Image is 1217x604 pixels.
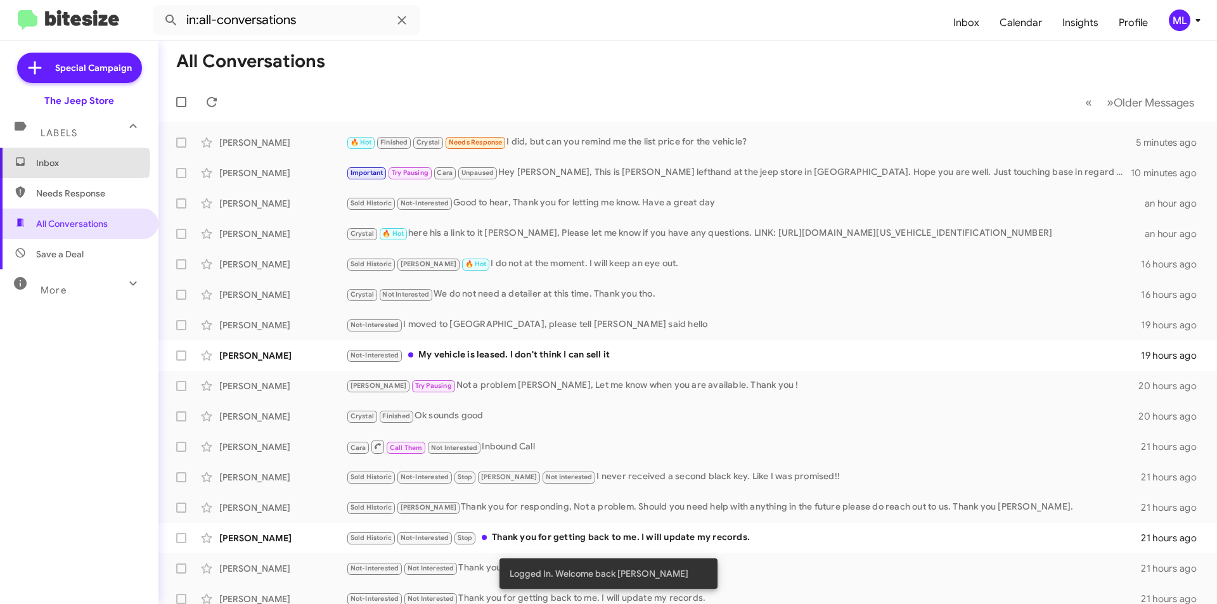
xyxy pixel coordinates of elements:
[401,503,457,511] span: [PERSON_NAME]
[351,594,399,603] span: Not-Interested
[219,319,346,331] div: [PERSON_NAME]
[408,564,454,572] span: Not Interested
[382,229,404,238] span: 🔥 Hot
[382,290,429,299] span: Not Interested
[219,471,346,484] div: [PERSON_NAME]
[510,567,688,580] span: Logged In. Welcome back [PERSON_NAME]
[481,473,538,481] span: [PERSON_NAME]
[401,260,457,268] span: [PERSON_NAME]
[346,287,1141,302] div: We do not need a detailer at this time. Thank you tho.
[382,412,410,420] span: Finished
[1141,349,1207,362] div: 19 hours ago
[401,199,449,207] span: Not-Interested
[346,530,1141,545] div: Thank you for getting back to me. I will update my records.
[1107,94,1114,110] span: »
[401,473,449,481] span: Not-Interested
[1169,10,1190,31] div: ML
[346,257,1141,271] div: I do not at the moment. I will keep an eye out.
[1141,258,1207,271] div: 16 hours ago
[431,444,478,452] span: Not Interested
[219,501,346,514] div: [PERSON_NAME]
[1138,380,1207,392] div: 20 hours ago
[392,169,428,177] span: Try Pausing
[401,534,449,542] span: Not-Interested
[380,138,408,146] span: Finished
[219,197,346,210] div: [PERSON_NAME]
[437,169,453,177] span: Cara
[346,378,1138,393] div: Not a problem [PERSON_NAME], Let me know when you are available. Thank you !
[461,169,494,177] span: Unpaused
[346,439,1141,454] div: Inbound Call
[41,127,77,139] span: Labels
[1141,501,1207,514] div: 21 hours ago
[219,167,346,179] div: [PERSON_NAME]
[36,217,108,230] span: All Conversations
[1131,167,1207,179] div: 10 minutes ago
[346,196,1145,210] div: Good to hear, Thank you for letting me know. Have a great day
[36,187,144,200] span: Needs Response
[351,229,374,238] span: Crystal
[219,532,346,544] div: [PERSON_NAME]
[408,594,454,603] span: Not Interested
[351,169,383,177] span: Important
[546,473,593,481] span: Not Interested
[346,165,1131,180] div: Hey [PERSON_NAME], This is [PERSON_NAME] lefthand at the jeep store in [GEOGRAPHIC_DATA]. Hope yo...
[219,440,346,453] div: [PERSON_NAME]
[351,534,392,542] span: Sold Historic
[17,53,142,83] a: Special Campaign
[1145,197,1207,210] div: an hour ago
[346,470,1141,484] div: I never received a second black key. Like I was promised!!
[346,348,1141,363] div: My vehicle is leased. I don't think I can sell it
[351,382,407,390] span: [PERSON_NAME]
[219,228,346,240] div: [PERSON_NAME]
[219,136,346,149] div: [PERSON_NAME]
[153,5,420,35] input: Search
[219,349,346,362] div: [PERSON_NAME]
[351,564,399,572] span: Not-Interested
[1141,471,1207,484] div: 21 hours ago
[458,473,473,481] span: Stop
[36,248,84,260] span: Save a Deal
[1141,319,1207,331] div: 19 hours ago
[55,61,132,74] span: Special Campaign
[219,410,346,423] div: [PERSON_NAME]
[36,157,144,169] span: Inbox
[943,4,989,41] a: Inbox
[41,285,67,296] span: More
[415,382,452,390] span: Try Pausing
[176,51,325,72] h1: All Conversations
[346,561,1141,575] div: Thank you for getting back to me. I will update my records.
[346,318,1141,332] div: I moved to [GEOGRAPHIC_DATA], please tell [PERSON_NAME] said hello
[416,138,440,146] span: Crystal
[351,412,374,420] span: Crystal
[1114,96,1194,110] span: Older Messages
[346,226,1145,241] div: here his a link to it [PERSON_NAME], Please let me know if you have any questions. LINK: [URL][DO...
[458,534,473,542] span: Stop
[219,380,346,392] div: [PERSON_NAME]
[1136,136,1207,149] div: 5 minutes ago
[465,260,487,268] span: 🔥 Hot
[989,4,1052,41] a: Calendar
[1141,288,1207,301] div: 16 hours ago
[346,409,1138,423] div: Ok sounds good
[346,500,1141,515] div: Thank you for responding, Not a problem. Should you need help with anything in the future please ...
[1138,410,1207,423] div: 20 hours ago
[1141,440,1207,453] div: 21 hours ago
[219,288,346,301] div: [PERSON_NAME]
[1145,228,1207,240] div: an hour ago
[219,562,346,575] div: [PERSON_NAME]
[1052,4,1109,41] a: Insights
[351,351,399,359] span: Not-Interested
[1141,562,1207,575] div: 21 hours ago
[1141,532,1207,544] div: 21 hours ago
[1078,89,1100,115] button: Previous
[1109,4,1158,41] a: Profile
[449,138,503,146] span: Needs Response
[351,290,374,299] span: Crystal
[1078,89,1202,115] nav: Page navigation example
[219,258,346,271] div: [PERSON_NAME]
